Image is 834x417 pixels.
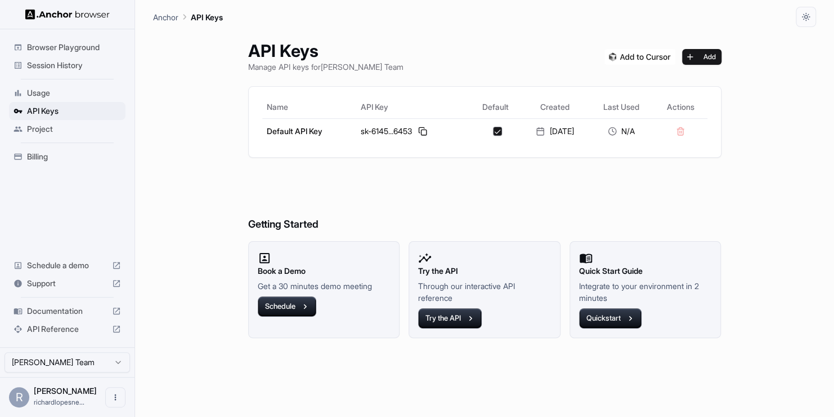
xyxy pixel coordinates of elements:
[356,96,469,118] th: API Key
[579,265,712,277] h2: Quick Start Guide
[9,120,125,138] div: Project
[9,387,29,407] div: R
[27,87,121,99] span: Usage
[27,260,107,271] span: Schedule a demo
[9,56,125,74] div: Session History
[418,280,551,304] p: Through our interactive API reference
[9,84,125,102] div: Usage
[360,125,465,138] div: sk-6145...6453
[593,126,649,137] div: N/A
[604,49,675,65] img: Add anchorbrowser MCP server to Cursor
[579,280,712,304] p: Integrate to your environment in 2 minutes
[9,274,125,292] div: Support
[526,126,584,137] div: [DATE]
[248,171,721,233] h6: Getting Started
[27,123,121,135] span: Project
[9,302,125,320] div: Documentation
[27,105,121,117] span: API Keys
[416,125,429,138] button: Copy API key
[248,41,403,61] h1: API Keys
[418,265,551,277] h2: Try the API
[654,96,707,118] th: Actions
[682,49,721,65] button: Add
[258,265,391,277] h2: Book a Demo
[27,278,107,289] span: Support
[27,151,121,162] span: Billing
[9,148,125,166] div: Billing
[9,256,125,274] div: Schedule a demo
[258,296,316,317] button: Schedule
[34,398,84,406] span: richardlopesneves.contato@gmail.com
[248,61,403,73] p: Manage API keys for [PERSON_NAME] Team
[418,308,482,329] button: Try the API
[27,60,121,71] span: Session History
[9,320,125,338] div: API Reference
[589,96,654,118] th: Last Used
[27,42,121,53] span: Browser Playground
[521,96,589,118] th: Created
[153,11,223,23] nav: breadcrumb
[262,96,356,118] th: Name
[9,38,125,56] div: Browser Playground
[153,11,178,23] p: Anchor
[105,387,125,407] button: Open menu
[27,305,107,317] span: Documentation
[34,386,97,396] span: Richard Okubo
[579,308,642,329] button: Quickstart
[262,118,356,144] td: Default API Key
[25,9,110,20] img: Anchor Logo
[9,102,125,120] div: API Keys
[258,280,391,292] p: Get a 30 minutes demo meeting
[191,11,223,23] p: API Keys
[469,96,521,118] th: Default
[27,323,107,335] span: API Reference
